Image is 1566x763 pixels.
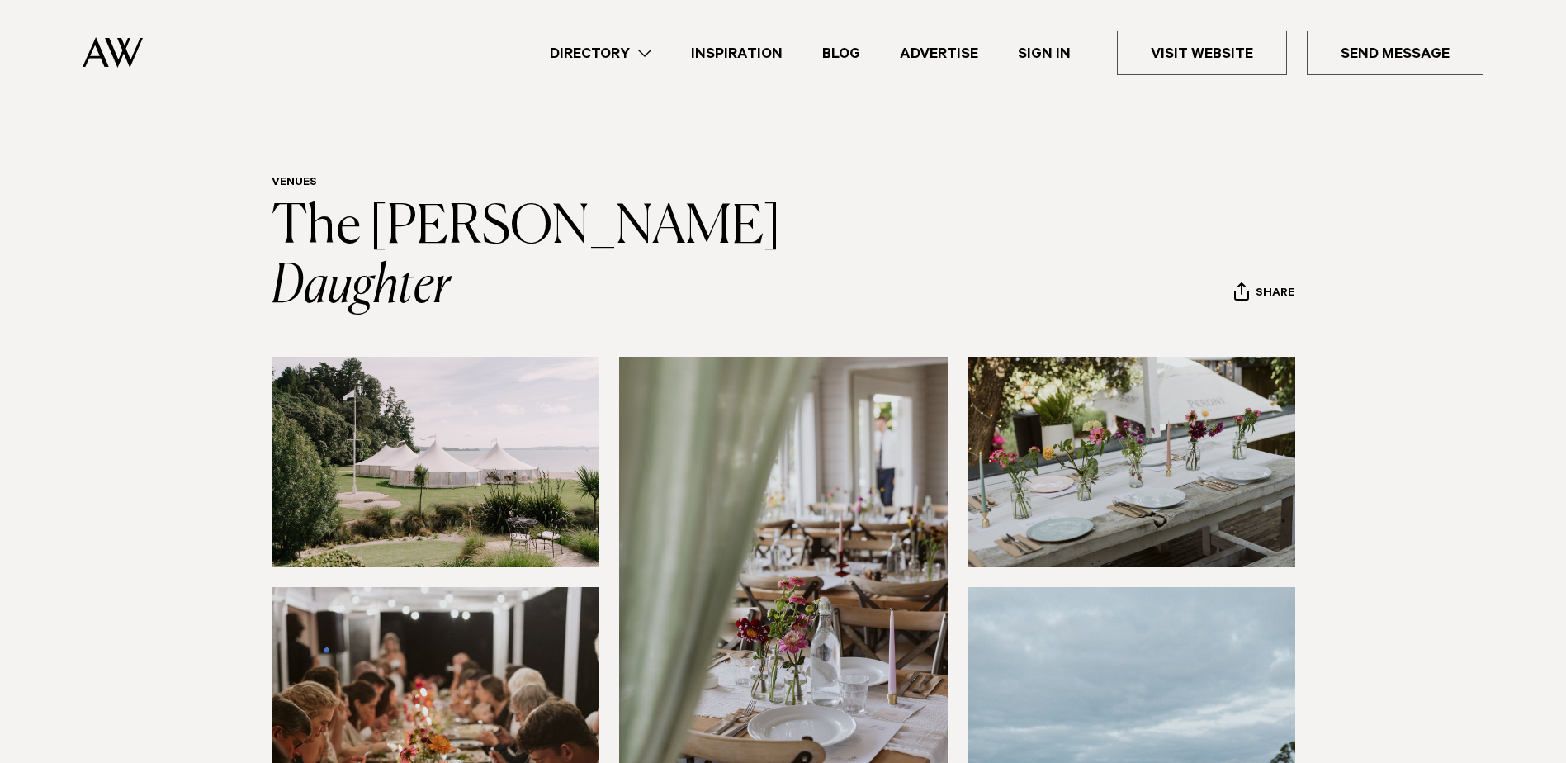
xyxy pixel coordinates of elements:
a: Directory [530,42,671,64]
a: Inspiration [671,42,802,64]
a: Sign In [998,42,1091,64]
a: Visit Website [1117,31,1287,75]
button: Share [1233,282,1295,306]
a: Venues [272,177,317,190]
a: The [PERSON_NAME] Daughter [272,201,789,314]
img: Table setting with flowers at The Farmers Daughter [968,357,1296,567]
a: Send Message [1307,31,1483,75]
span: Share [1256,287,1294,302]
a: Blog [802,42,880,64]
img: Auckland Weddings Logo [83,37,143,68]
img: Marquees by the water at The Farmers Daughter [272,357,600,567]
a: Advertise [880,42,998,64]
